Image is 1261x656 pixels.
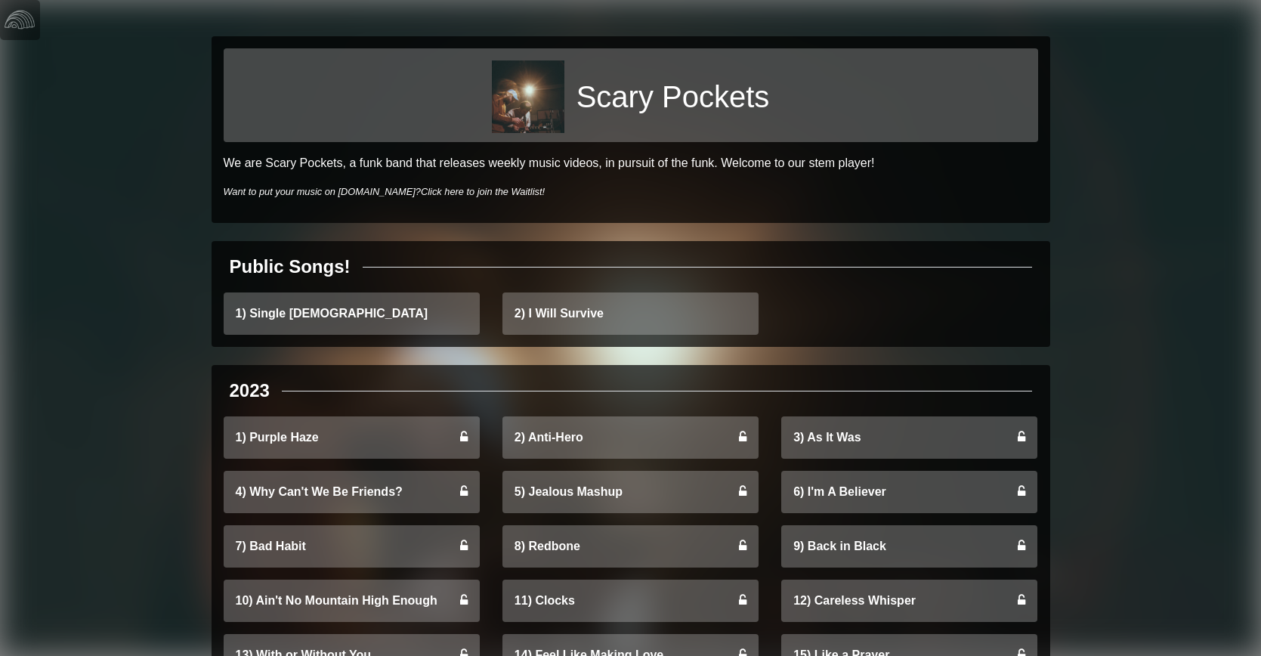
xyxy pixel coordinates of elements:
a: 2) Anti-Hero [502,416,759,459]
div: 2023 [230,377,270,404]
i: Want to put your music on [DOMAIN_NAME]? [224,186,546,197]
a: 12) Careless Whisper [781,580,1037,622]
a: 4) Why Can't We Be Friends? [224,471,480,513]
img: eb2b9f1fcec850ed7bd0394cef72471172fe51341a211d5a1a78223ca1d8a2ba.jpg [492,60,564,133]
a: 1) Single [DEMOGRAPHIC_DATA] [224,292,480,335]
a: 6) I'm A Believer [781,471,1037,513]
a: 5) Jealous Mashup [502,471,759,513]
div: Public Songs! [230,253,351,280]
a: 2) I Will Survive [502,292,759,335]
a: 9) Back in Black [781,525,1037,568]
a: 11) Clocks [502,580,759,622]
a: 8) Redbone [502,525,759,568]
a: 1) Purple Haze [224,416,480,459]
a: Click here to join the Waitlist! [421,186,545,197]
h1: Scary Pockets [576,79,770,115]
a: 10) Ain't No Mountain High Enough [224,580,480,622]
a: 3) As It Was [781,416,1037,459]
a: 7) Bad Habit [224,525,480,568]
p: We are Scary Pockets, a funk band that releases weekly music videos, in pursuit of the funk. Welc... [224,154,1038,172]
img: logo-white-4c48a5e4bebecaebe01ca5a9d34031cfd3d4ef9ae749242e8c4bf12ef99f53e8.png [5,5,35,35]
